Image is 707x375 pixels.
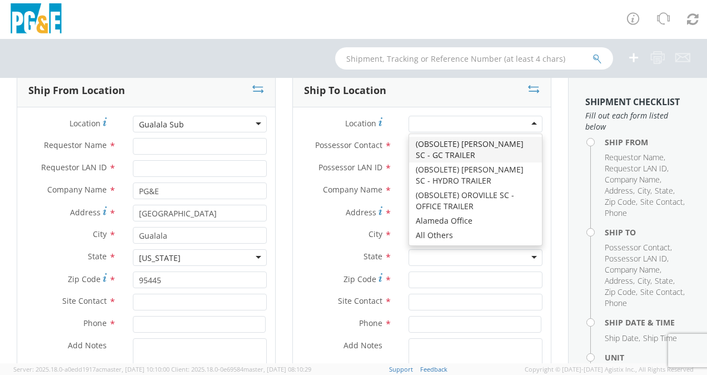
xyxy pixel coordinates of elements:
[139,253,181,264] div: [US_STATE]
[605,152,664,162] span: Requestor Name
[605,163,669,174] li: ,
[83,318,107,328] span: Phone
[343,274,376,284] span: Zip Code
[605,196,638,208] li: ,
[640,196,685,208] li: ,
[605,275,635,287] li: ,
[525,365,694,374] span: Copyright © [DATE]-[DATE] Agistix Inc., All Rights Reserved
[640,287,683,297] span: Site Contact
[638,185,652,196] li: ,
[605,287,636,297] span: Zip Code
[605,185,633,196] span: Address
[643,333,677,343] span: Ship Time
[409,228,542,243] div: All Others
[69,118,101,129] span: Location
[68,340,107,351] span: Add Notes
[338,295,382,306] span: Site Contact
[346,207,376,218] span: Address
[139,119,184,130] div: Gualala Sub
[605,253,667,264] span: Possessor LAN ID
[62,295,107,306] span: Site Contact
[93,229,107,239] span: City
[605,353,690,362] h4: Unit
[655,185,673,196] span: State
[605,318,690,327] h4: Ship Date & Time
[335,47,613,70] input: Shipment, Tracking or Reference Number (at least 4 chars)
[70,207,101,218] span: Address
[605,152,665,163] li: ,
[409,214,542,228] div: Alameda Office
[315,140,382,150] span: Possessor Contact
[409,137,542,162] div: (OBSOLETE) [PERSON_NAME] SC - GC TRAILER
[420,365,447,373] a: Feedback
[44,140,107,150] span: Requestor Name
[41,162,107,172] span: Requestor LAN ID
[638,185,650,196] span: City
[655,275,673,286] span: State
[409,188,542,214] div: (OBSOLETE) OROVILLE SC - OFFICE TRAILER
[409,162,542,188] div: (OBSOLETE) [PERSON_NAME] SC - HYDRO TRAILER
[605,333,640,344] li: ,
[343,340,382,351] span: Add Notes
[638,275,652,287] li: ,
[345,118,376,129] span: Location
[605,185,635,196] li: ,
[605,264,660,275] span: Company Name
[13,365,170,373] span: Server: 2025.18.0-a0edd1917ac
[243,365,311,373] span: master, [DATE] 08:10:29
[409,243,542,257] div: Alpine Sub
[605,174,660,185] span: Company Name
[605,264,661,275] li: ,
[655,275,675,287] li: ,
[585,110,690,132] span: Fill out each form listed below
[605,298,627,308] span: Phone
[318,162,382,172] span: Possessor LAN ID
[640,287,685,298] li: ,
[171,365,311,373] span: Client: 2025.18.0-0e69584
[655,185,675,196] li: ,
[605,242,670,253] span: Possessor Contact
[304,85,386,96] h3: Ship To Location
[28,85,125,96] h3: Ship From Location
[638,275,650,286] span: City
[605,287,638,298] li: ,
[102,365,170,373] span: master, [DATE] 10:10:00
[88,251,107,261] span: State
[323,184,382,195] span: Company Name
[605,333,639,343] span: Ship Date
[605,174,661,185] li: ,
[389,365,413,373] a: Support
[605,253,669,264] li: ,
[640,196,683,207] span: Site Contact
[605,196,636,207] span: Zip Code
[364,251,382,261] span: State
[47,184,107,195] span: Company Name
[359,318,382,328] span: Phone
[605,242,672,253] li: ,
[585,96,680,108] strong: Shipment Checklist
[605,275,633,286] span: Address
[369,229,382,239] span: City
[605,163,667,174] span: Requestor LAN ID
[605,228,690,236] h4: Ship To
[605,208,627,218] span: Phone
[605,138,690,146] h4: Ship From
[68,274,101,284] span: Zip Code
[8,3,64,36] img: pge-logo-06675f144f4cfa6a6814.png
